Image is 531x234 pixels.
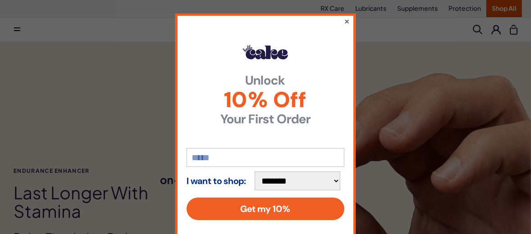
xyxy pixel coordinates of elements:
[243,45,288,59] img: Hello Cake
[187,89,344,111] span: 10% Off
[187,198,344,220] button: Get my 10%
[187,176,246,186] strong: I want to shop:
[344,16,350,27] button: ×
[187,113,344,126] strong: Your First Order
[187,74,344,87] strong: Unlock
